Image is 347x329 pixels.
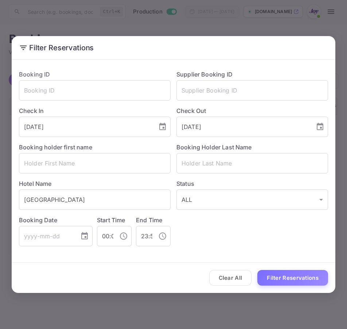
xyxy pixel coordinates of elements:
input: Booking ID [19,80,171,101]
label: Check Out [176,106,328,115]
button: Filter Reservations [257,270,328,286]
input: hh:mm [97,226,113,246]
input: yyyy-mm-dd [19,226,74,246]
input: Holder Last Name [176,153,328,173]
input: Holder First Name [19,153,171,173]
button: Choose time, selected time is 12:00 AM [116,229,131,243]
button: Choose time, selected time is 11:59 PM [155,229,170,243]
label: Check In [19,106,171,115]
label: Start Time [97,216,125,224]
button: Choose date [77,229,92,243]
button: Choose date, selected date is Sep 11, 2025 [155,120,170,134]
button: Choose date, selected date is Sep 14, 2025 [313,120,327,134]
label: Booking holder first name [19,144,92,151]
label: Booking Date [19,216,93,224]
label: Hotel Name [19,180,52,187]
label: Booking Holder Last Name [176,144,252,151]
h2: Filter Reservations [12,36,335,59]
input: Hotel Name [19,189,171,210]
label: Supplier Booking ID [176,71,233,78]
input: Supplier Booking ID [176,80,328,101]
input: yyyy-mm-dd [19,117,152,137]
input: yyyy-mm-dd [176,117,310,137]
button: Clear All [209,270,252,286]
label: Status [176,179,328,188]
input: hh:mm [136,226,152,246]
div: ALL [176,189,328,210]
label: Booking ID [19,71,50,78]
label: End Time [136,216,162,224]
